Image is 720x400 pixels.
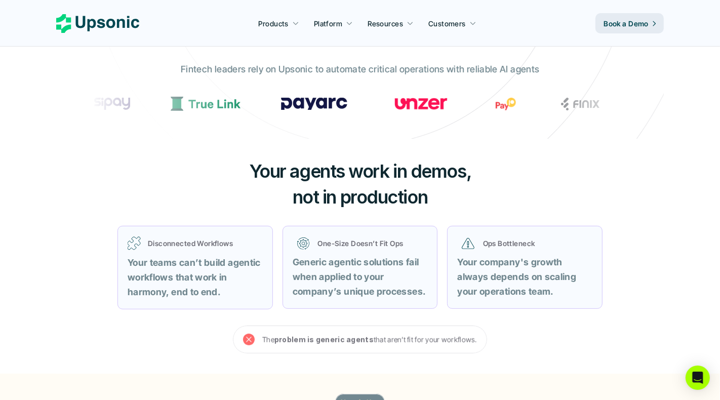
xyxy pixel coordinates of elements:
p: Platform [314,18,342,29]
span: not in production [293,186,428,208]
p: Disconnected Workflows [148,238,263,249]
p: Fintech leaders rely on Upsonic to automate critical operations with reliable AI agents [181,62,539,77]
p: Products [259,18,289,29]
span: Your agents work in demos, [249,160,471,182]
p: One-Size Doesn’t Fit Ops [318,238,423,249]
strong: problem is generic agents [274,335,374,344]
p: Ops Bottleneck [483,238,588,249]
a: Products [253,14,305,32]
p: Customers [428,18,466,29]
strong: Your company's growth always depends on scaling your operations team. [457,257,578,297]
p: The that aren’t fit for your workflows. [262,333,477,346]
div: Open Intercom Messenger [686,366,710,390]
a: Book a Demo [595,13,664,33]
strong: Generic agentic solutions fail when applied to your company’s unique processes. [293,257,426,297]
p: Resources [368,18,403,29]
p: Book a Demo [604,18,649,29]
strong: Your teams can’t build agentic workflows that work in harmony, end to end. [128,257,263,297]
